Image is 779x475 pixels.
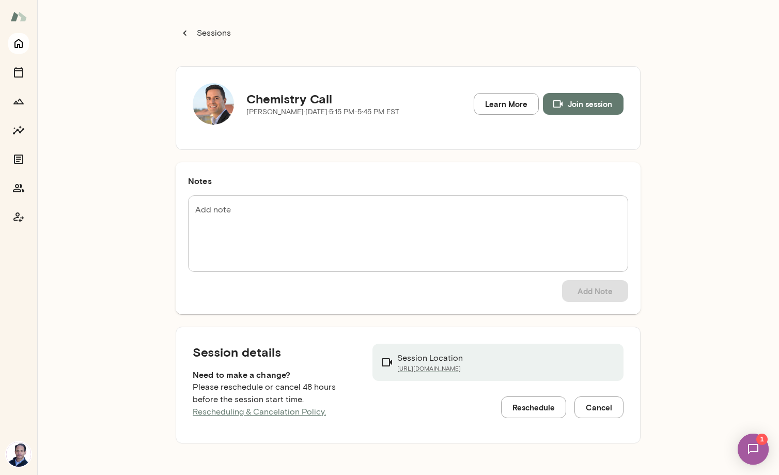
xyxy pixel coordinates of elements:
[246,90,399,107] h5: Chemistry Call
[8,149,29,170] button: Documents
[188,175,628,187] h6: Notes
[8,120,29,141] button: Insights
[246,107,399,117] p: [PERSON_NAME] · [DATE] · 5:15 PM-5:45 PM EST
[397,352,463,364] p: Session Location
[6,442,31,467] img: Jeremy Shane
[193,83,234,125] img: Michael Sellitto
[195,27,231,39] p: Sessions
[10,7,27,26] img: Mento
[176,23,237,43] button: Sessions
[8,33,29,54] button: Home
[193,344,356,360] h5: Session details
[543,93,624,115] button: Join session
[574,396,624,418] button: Cancel
[474,93,539,115] a: Learn More
[193,369,356,381] h6: Need to make a change?
[8,62,29,83] button: Sessions
[193,381,356,418] p: Please reschedule or cancel 48 hours before the session start time.
[8,91,29,112] button: Growth Plan
[193,407,326,417] a: Rescheduling & Cancelation Policy.
[501,396,566,418] button: Reschedule
[8,207,29,227] button: Coach app
[397,364,463,373] a: [URL][DOMAIN_NAME]
[8,178,29,198] button: Members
